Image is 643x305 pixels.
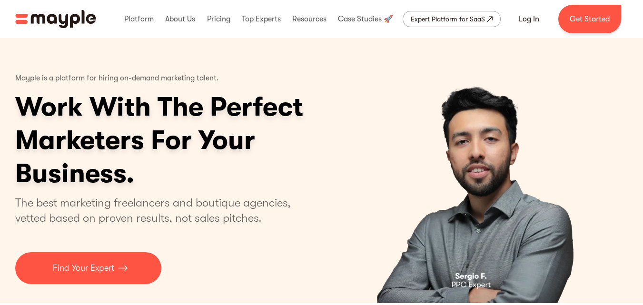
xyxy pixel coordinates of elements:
[15,10,96,28] a: home
[331,38,628,303] div: carousel
[15,10,96,28] img: Mayple logo
[239,4,283,34] div: Top Experts
[53,262,114,275] p: Find Your Expert
[15,195,302,226] p: The best marketing freelancers and boutique agencies, vetted based on proven results, not sales p...
[122,4,156,34] div: Platform
[411,13,485,25] div: Expert Platform for SaaS
[15,90,377,190] h1: Work With The Perfect Marketers For Your Business.
[558,5,621,33] a: Get Started
[403,11,501,27] a: Expert Platform for SaaS
[163,4,198,34] div: About Us
[290,4,329,34] div: Resources
[205,4,233,34] div: Pricing
[15,252,161,284] a: Find Your Expert
[331,38,628,303] div: 1 of 4
[507,8,551,30] a: Log In
[15,67,219,90] p: Mayple is a platform for hiring on-demand marketing talent.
